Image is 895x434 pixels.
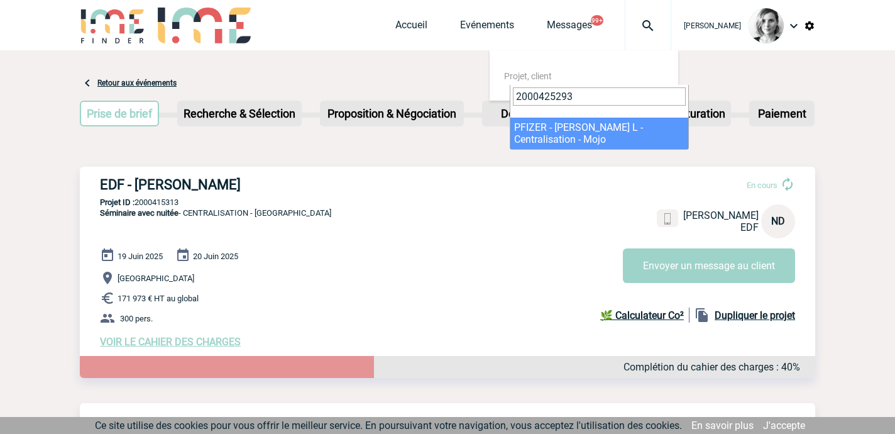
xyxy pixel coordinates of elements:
li: PFIZER - [PERSON_NAME] L - Centralisation - Mojo [510,118,688,149]
b: Dupliquer le projet [715,309,795,321]
span: 20 Juin 2025 [193,252,238,261]
span: [PERSON_NAME] [684,21,741,30]
img: IME-Finder [80,8,145,43]
span: EDF [740,221,759,233]
button: Envoyer un message au client [623,248,795,283]
p: 2000415313 [80,198,815,207]
p: Proposition & Négociation [321,102,463,125]
img: file_copy-black-24dp.png [695,308,710,323]
span: Séminaire avec nuitée [100,208,178,218]
p: Prise de brief [81,102,158,125]
span: - CENTRALISATION - [GEOGRAPHIC_DATA] [100,208,331,218]
span: Ce site utilise des cookies pour vous offrir le meilleur service. En poursuivant votre navigation... [95,420,682,431]
span: 19 Juin 2025 [118,252,163,261]
h3: EDF - [PERSON_NAME] [100,177,477,192]
img: portable.png [662,213,673,225]
a: Accueil [395,19,427,36]
a: Retour aux événements [97,79,177,87]
button: 99+ [591,15,603,26]
span: 300 pers. [120,314,153,323]
a: VOIR LE CAHIER DES CHARGES [100,336,241,348]
b: 🌿 Calculateur Co² [600,309,684,321]
a: Evénements [460,19,514,36]
a: Messages [547,19,592,36]
a: 🌿 Calculateur Co² [600,308,689,323]
b: Projet ID : [100,198,135,207]
span: ND [771,215,785,227]
p: Paiement [750,102,813,125]
p: Recherche & Sélection [178,102,300,125]
span: Projet, client [504,71,552,81]
a: J'accepte [763,420,805,431]
p: Facturation [663,102,730,125]
span: [GEOGRAPHIC_DATA] [118,274,194,283]
span: [PERSON_NAME] [683,209,759,221]
p: Devis [483,102,546,125]
span: 171 973 € HT au global [118,294,199,303]
a: En savoir plus [691,420,754,431]
img: 103019-1.png [749,8,784,43]
span: En cours [747,181,777,190]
